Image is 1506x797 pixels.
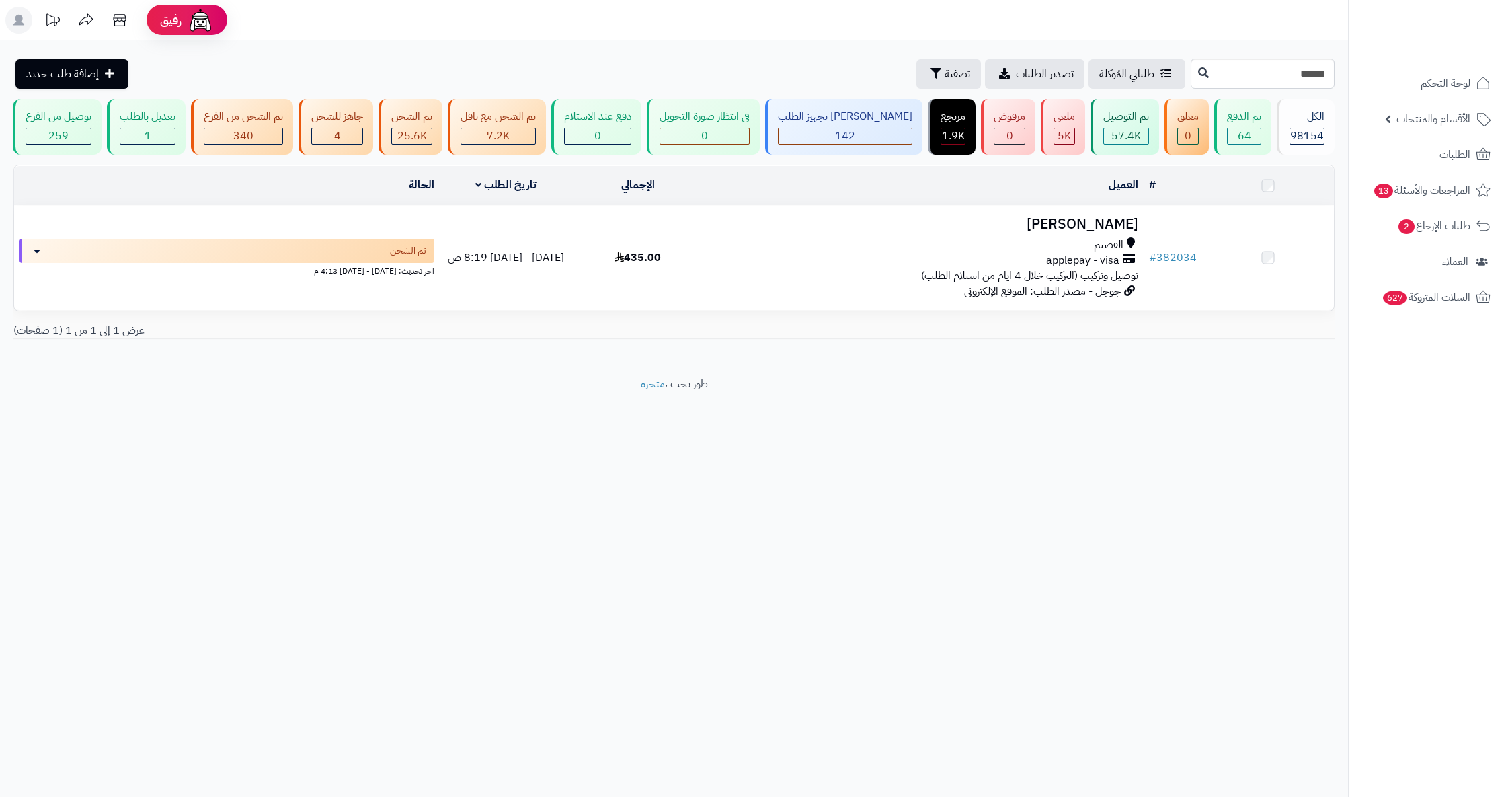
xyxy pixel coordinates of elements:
div: 57359 [1104,128,1148,144]
span: 7.2K [487,128,510,144]
a: تصدير الطلبات [985,59,1084,89]
div: 259 [26,128,91,144]
a: [PERSON_NAME] تجهيز الطلب 142 [762,99,925,155]
span: 2 [1398,219,1415,235]
a: طلبات الإرجاع2 [1357,210,1498,242]
div: 340 [204,128,282,144]
span: 13 [1374,183,1394,199]
div: 7222 [461,128,535,144]
a: إضافة طلب جديد [15,59,128,89]
a: في انتظار صورة التحويل 0 [644,99,762,155]
div: تم الشحن من الفرع [204,109,283,124]
img: ai-face.png [187,7,214,34]
span: 0 [1006,128,1013,144]
span: المراجعات والأسئلة [1373,181,1470,200]
div: 25572 [392,128,432,144]
div: تم الدفع [1227,109,1261,124]
span: [DATE] - [DATE] 8:19 ص [448,250,564,266]
span: 98154 [1290,128,1324,144]
a: العميل [1109,177,1138,193]
span: 57.4K [1111,128,1141,144]
div: ملغي [1054,109,1075,124]
div: تم الشحن مع ناقل [461,109,536,124]
span: 1 [145,128,151,144]
a: العملاء [1357,245,1498,278]
a: السلات المتروكة627 [1357,281,1498,313]
span: 435.00 [615,250,661,266]
div: 5029 [1054,128,1074,144]
span: العملاء [1442,252,1468,271]
a: معلق 0 [1162,99,1212,155]
span: الأقسام والمنتجات [1396,110,1470,128]
a: تم الشحن مع ناقل 7.2K [445,99,549,155]
a: تعديل بالطلب 1 [104,99,188,155]
a: #382034 [1149,250,1197,266]
div: تم الشحن [391,109,432,124]
div: تعديل بالطلب [120,109,175,124]
a: الطلبات [1357,139,1498,171]
a: تم الشحن 25.6K [376,99,445,155]
span: تم الشحن [390,244,426,258]
a: مرفوض 0 [978,99,1038,155]
div: في انتظار صورة التحويل [660,109,750,124]
span: 64 [1238,128,1251,144]
span: طلبات الإرجاع [1397,217,1470,235]
a: جاهز للشحن 4 [296,99,376,155]
div: [PERSON_NAME] تجهيز الطلب [778,109,912,124]
div: توصيل من الفرع [26,109,91,124]
span: 627 [1382,290,1408,306]
div: 142 [779,128,912,144]
a: تاريخ الطلب [475,177,537,193]
div: معلق [1177,109,1199,124]
span: طلباتي المُوكلة [1099,66,1154,82]
a: مرتجع 1.9K [925,99,978,155]
div: تم التوصيل [1103,109,1149,124]
span: # [1149,250,1156,266]
div: دفع عند الاستلام [564,109,631,124]
div: 0 [565,128,631,144]
a: الحالة [409,177,434,193]
div: جاهز للشحن [311,109,363,124]
div: 0 [660,128,749,144]
a: تم الشحن من الفرع 340 [188,99,296,155]
span: لوحة التحكم [1421,74,1470,93]
span: توصيل وتركيب (التركيب خلال 4 ايام من استلام الطلب) [921,268,1138,284]
div: الكل [1290,109,1324,124]
span: القصيم [1094,237,1123,253]
button: تصفية [916,59,981,89]
a: ملغي 5K [1038,99,1088,155]
img: logo-2.png [1415,14,1493,42]
a: تم الدفع 64 [1212,99,1274,155]
span: 0 [1185,128,1191,144]
a: لوحة التحكم [1357,67,1498,100]
span: 0 [594,128,601,144]
span: 25.6K [397,128,427,144]
a: تحديثات المنصة [36,7,69,37]
span: تصفية [945,66,970,82]
div: 0 [994,128,1025,144]
span: 259 [48,128,69,144]
div: 0 [1178,128,1198,144]
div: مرفوض [994,109,1025,124]
h3: [PERSON_NAME] [709,217,1138,232]
a: دفع عند الاستلام 0 [549,99,644,155]
div: 4 [312,128,362,144]
div: 64 [1228,128,1261,144]
div: اخر تحديث: [DATE] - [DATE] 4:13 م [19,263,434,277]
span: 0 [701,128,708,144]
a: طلباتي المُوكلة [1088,59,1185,89]
a: تم التوصيل 57.4K [1088,99,1162,155]
a: توصيل من الفرع 259 [10,99,104,155]
a: # [1149,177,1156,193]
div: مرتجع [941,109,965,124]
div: 1871 [941,128,965,144]
a: المراجعات والأسئلة13 [1357,174,1498,206]
span: جوجل - مصدر الطلب: الموقع الإلكتروني [964,283,1121,299]
a: الكل98154 [1274,99,1337,155]
span: تصدير الطلبات [1016,66,1074,82]
span: رفيق [160,12,182,28]
span: إضافة طلب جديد [26,66,99,82]
span: السلات المتروكة [1382,288,1470,307]
span: applepay - visa [1046,253,1119,268]
span: 1.9K [942,128,965,144]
